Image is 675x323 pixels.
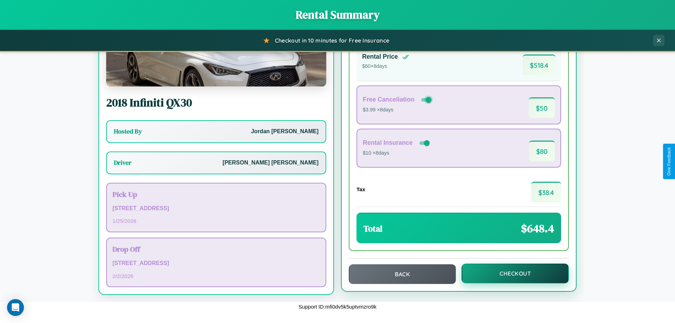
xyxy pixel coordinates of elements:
[114,159,131,167] h3: Driver
[364,223,382,234] h3: Total
[112,258,320,269] p: [STREET_ADDRESS]
[363,139,413,147] h4: Rental Insurance
[362,62,409,71] p: $ 60 × 8 days
[106,95,326,110] h2: 2018 Infiniti QX30
[275,37,389,44] span: Checkout in 10 minutes for Free Insurance
[462,264,569,283] button: Checkout
[114,127,142,136] h3: Hosted By
[112,244,320,254] h3: Drop Off
[667,147,671,176] div: Give Feedback
[223,158,319,168] p: [PERSON_NAME] [PERSON_NAME]
[298,302,377,311] p: Support ID: mfi0dv5k5uptvmzro9k
[7,7,668,22] h1: Rental Summary
[112,204,320,214] p: [STREET_ADDRESS]
[531,182,561,202] span: $ 38.4
[523,54,555,75] span: $ 518.4
[356,186,365,192] h4: Tax
[529,141,555,161] span: $ 80
[7,299,24,316] div: Open Intercom Messenger
[362,53,398,60] h4: Rental Price
[363,105,433,115] p: $3.99 × 8 days
[112,189,320,199] h3: Pick Up
[529,97,555,118] span: $ 50
[349,264,456,284] button: Back
[363,96,414,103] h4: Free Cancellation
[363,149,431,158] p: $10 × 8 days
[112,216,320,226] p: 1 / 25 / 2026
[251,127,319,137] p: Jordan [PERSON_NAME]
[112,271,320,281] p: 2 / 2 / 2026
[521,221,554,236] span: $ 648.4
